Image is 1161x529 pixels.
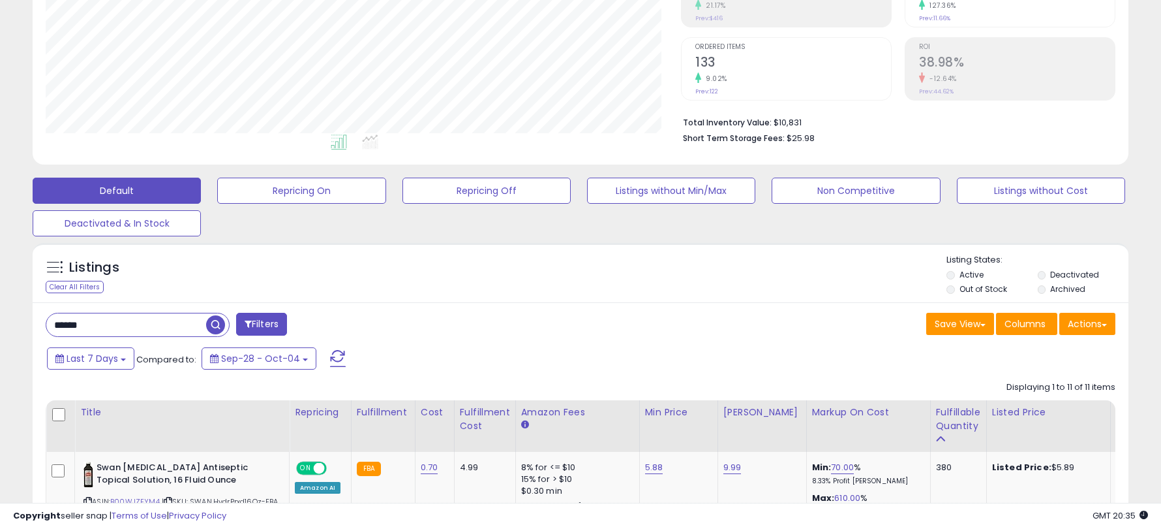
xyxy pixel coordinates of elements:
[723,461,742,474] a: 9.99
[992,406,1105,419] div: Listed Price
[402,178,571,204] button: Repricing Off
[806,400,930,452] th: The percentage added to the cost of goods (COGS) that forms the calculator for Min & Max prices.
[112,509,167,522] a: Terms of Use
[13,510,226,522] div: seller snap | |
[936,406,981,433] div: Fulfillable Quantity
[701,1,725,10] small: 21.17%
[236,313,287,336] button: Filters
[925,74,957,84] small: -12.64%
[919,55,1115,72] h2: 38.98%
[33,210,201,236] button: Deactivated & In Stock
[919,88,954,95] small: Prev: 44.62%
[421,406,449,419] div: Cost
[97,462,255,489] b: Swan [MEDICAL_DATA] Antiseptic Topical Solution, 16 Fluid Ounce
[992,461,1051,473] b: Listed Price:
[936,462,976,473] div: 380
[959,269,984,280] label: Active
[695,88,718,95] small: Prev: 122
[772,178,940,204] button: Non Competitive
[787,132,815,144] span: $25.98
[169,509,226,522] a: Privacy Policy
[297,463,314,474] span: ON
[202,347,316,370] button: Sep-28 - Oct-04
[80,406,284,419] div: Title
[1050,269,1099,280] label: Deactivated
[521,419,529,431] small: Amazon Fees.
[925,1,956,10] small: 127.36%
[919,44,1115,51] span: ROI
[812,477,920,486] p: 8.33% Profit [PERSON_NAME]
[521,473,629,485] div: 15% for > $10
[421,461,438,474] a: 0.70
[67,352,118,365] span: Last 7 Days
[325,463,346,474] span: OFF
[521,462,629,473] div: 8% for <= $10
[695,14,723,22] small: Prev: $416
[460,406,510,433] div: Fulfillment Cost
[683,114,1106,129] li: $10,831
[357,406,410,419] div: Fulfillment
[47,347,134,370] button: Last 7 Days
[701,74,727,84] small: 9.02%
[831,461,854,474] a: 70.00
[83,462,93,488] img: 41iUfN7EK9L._SL40_.jpg
[683,133,785,144] b: Short Term Storage Fees:
[919,14,950,22] small: Prev: 11.66%
[1006,381,1115,394] div: Displaying 1 to 11 of 11 items
[69,259,119,277] h5: Listings
[723,406,801,419] div: [PERSON_NAME]
[357,462,381,476] small: FBA
[946,254,1128,266] p: Listing States:
[695,44,891,51] span: Ordered Items
[136,353,196,366] span: Compared to:
[295,482,340,494] div: Amazon AI
[1093,509,1148,522] span: 2025-10-12 20:35 GMT
[812,462,920,486] div: %
[683,117,772,128] b: Total Inventory Value:
[295,406,346,419] div: Repricing
[221,352,300,365] span: Sep-28 - Oct-04
[957,178,1125,204] button: Listings without Cost
[959,283,1007,295] label: Out of Stock
[460,462,505,473] div: 4.99
[521,485,629,497] div: $0.30 min
[926,313,994,335] button: Save View
[33,178,201,204] button: Default
[992,462,1100,473] div: $5.89
[587,178,755,204] button: Listings without Min/Max
[812,461,832,473] b: Min:
[1050,283,1085,295] label: Archived
[217,178,385,204] button: Repricing On
[645,461,663,474] a: 5.88
[645,406,712,419] div: Min Price
[1059,313,1115,335] button: Actions
[1004,317,1046,330] span: Columns
[46,281,104,293] div: Clear All Filters
[996,313,1057,335] button: Columns
[13,509,61,522] strong: Copyright
[695,55,891,72] h2: 133
[521,406,634,419] div: Amazon Fees
[812,406,925,419] div: Markup on Cost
